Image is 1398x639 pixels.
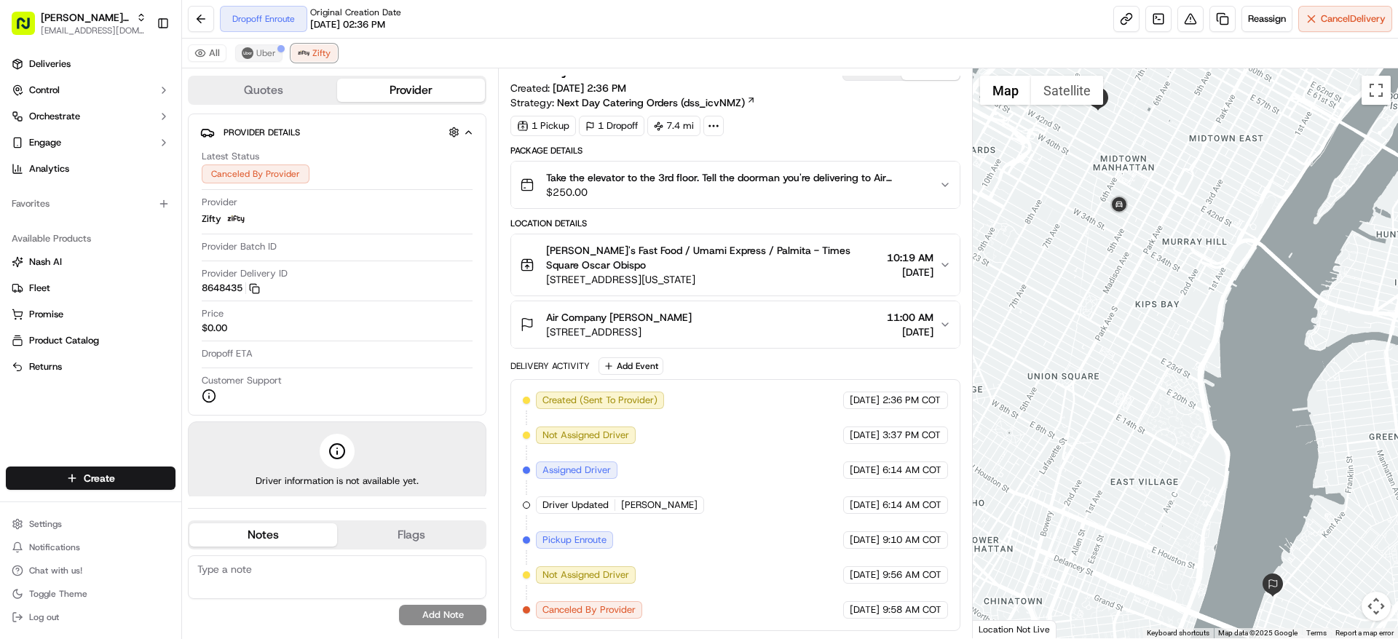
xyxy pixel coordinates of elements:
span: Driver Updated [542,499,609,512]
button: Quotes [189,79,337,102]
a: 📗Knowledge Base [9,319,117,346]
span: [DATE] [130,265,160,277]
span: Fleet [29,282,50,295]
a: 💻API Documentation [117,319,240,346]
span: [DATE] [887,325,933,339]
button: Zifty [291,44,337,62]
button: Product Catalog [6,329,175,352]
button: Add Event [599,357,663,375]
div: 5 [1107,194,1131,217]
button: Map camera controls [1362,592,1391,621]
button: See all [226,186,265,204]
img: Operations Team [15,251,38,274]
a: Open this area in Google Maps (opens a new window) [976,619,1024,638]
span: 3:37 PM COT [882,429,941,442]
span: [DATE] 2:36 PM [553,82,626,95]
button: Notifications [6,537,175,557]
div: Strategy: [510,95,756,110]
span: Create [84,471,115,485]
button: [PERSON_NAME]'s Fast Food / Umami Express / Palmita - Times Square Oscar Obispo[STREET_ADDRESS][U... [511,234,959,295]
span: Chat with us! [29,565,82,576]
img: 1736555255976-a54dd68f-1ca7-489b-9aae-adbdc363a1c4 [15,139,41,165]
span: Provider Delivery ID [202,267,288,280]
button: Settings [6,514,175,534]
span: Analytics [29,162,69,175]
span: Control [29,84,60,97]
div: Location Not Live [973,620,1057,638]
button: Returns [6,355,175,378]
span: Knowledge Base [29,325,111,340]
span: Not Assigned Driver [542,429,629,442]
h3: Summary [510,64,569,77]
a: Next Day Catering Orders (dss_icvNMZ) [557,95,756,110]
span: 9:58 AM COT [882,603,941,616]
img: zifty-logo-trans-sq.png [227,210,245,228]
div: Past conversations [15,189,98,201]
span: Zifty [202,213,221,226]
button: Engage [6,131,175,154]
button: [PERSON_NAME]'s Fast Food - Times Square[EMAIL_ADDRESS][DOMAIN_NAME] [6,6,151,41]
span: 9:10 AM COT [882,533,941,547]
span: $0.00 [202,322,227,335]
input: Got a question? Start typing here... [38,94,262,109]
span: [STREET_ADDRESS][US_STATE] [546,272,880,287]
span: 11:00 AM [887,310,933,325]
button: Provider Details [200,120,474,144]
span: Deliveries [29,57,71,71]
span: [STREET_ADDRESS] [546,325,692,339]
span: Take the elevator to the 3rd floor. Tell the doorman you're delivering to Air Company. Walk to th... [546,170,927,185]
div: Available Products [6,227,175,250]
span: [PERSON_NAME] [621,499,698,512]
span: Uber [256,47,276,59]
a: Powered byPylon [103,360,176,372]
button: Provider [337,79,485,102]
button: Show street map [980,76,1031,105]
span: Price [202,307,224,320]
span: 10:19 AM [887,250,933,265]
img: uber-new-logo.jpeg [242,47,253,59]
span: Reassign [1248,12,1286,25]
button: Toggle Theme [6,584,175,604]
button: Toggle fullscreen view [1362,76,1391,105]
span: [PERSON_NAME]'s Fast Food - Times Square [41,10,130,25]
span: [DATE] [887,265,933,279]
span: Pickup Enroute [542,533,607,547]
a: Terms (opens in new tab) [1306,629,1327,637]
button: Flags [337,523,485,547]
div: Location Details [510,218,960,229]
a: Product Catalog [12,334,170,347]
a: Promise [12,308,170,321]
span: Customer Support [202,374,282,387]
span: Dropoff ETA [202,347,253,360]
span: [DATE] [850,429,880,442]
span: Provider [202,196,237,209]
button: 8648435 [202,282,260,295]
span: Orchestrate [29,110,80,123]
span: Not Assigned Driver [542,568,629,582]
div: 7.4 mi [647,116,700,136]
span: Next Day Catering Orders (dss_icvNMZ) [557,95,745,110]
button: Control [6,79,175,102]
span: 6:14 AM COT [882,499,941,512]
span: Original Creation Date [310,7,401,18]
div: We're available if you need us! [66,154,200,165]
span: Engage [29,136,61,149]
button: Air Company [PERSON_NAME][STREET_ADDRESS]11:00 AM[DATE] [511,301,959,348]
div: Package Details [510,145,960,156]
span: [DATE] [850,464,880,477]
span: Log out [29,611,59,623]
span: Created: [510,81,626,95]
img: zifty-logo-trans-sq.png [298,47,309,59]
span: Settings [29,518,62,530]
div: 1 Pickup [510,116,576,136]
span: Operations Team [45,265,119,277]
span: Zifty [312,47,331,59]
div: 1 Dropoff [579,116,644,136]
span: 9:56 AM COT [882,568,941,582]
a: Fleet [12,282,170,295]
p: Welcome 👋 [15,58,265,82]
span: • [122,265,127,277]
a: Returns [12,360,170,373]
div: Favorites [6,192,175,215]
span: Returns [29,360,62,373]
